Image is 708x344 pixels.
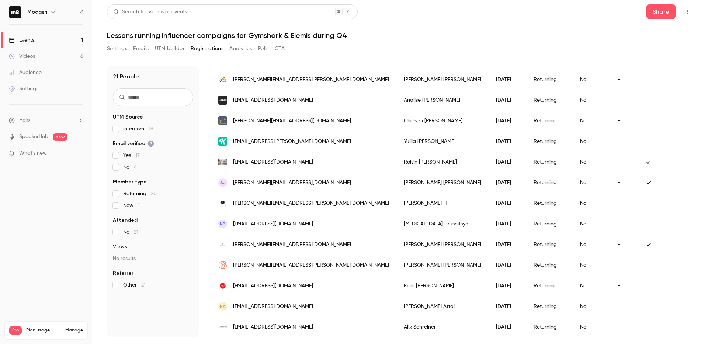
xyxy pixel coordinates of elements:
div: Returning [526,90,573,110]
img: tennis.com.au [218,75,227,84]
span: NB [220,221,226,227]
div: No [573,90,610,110]
div: No [573,275,610,296]
button: UTM builder [155,43,185,55]
div: No [573,296,610,317]
span: [EMAIL_ADDRESS][DOMAIN_NAME] [233,282,313,290]
button: Polls [258,43,269,55]
span: [PERSON_NAME][EMAIL_ADDRESS][DOMAIN_NAME] [233,241,351,249]
img: scale.tech [218,199,227,208]
span: UTM Source [113,113,143,121]
span: Pro [9,326,22,335]
img: rtcpr.com [218,159,227,165]
div: [DATE] [489,110,526,131]
span: Email verified [113,140,154,147]
div: Returning [526,296,573,317]
h1: 21 People [113,72,139,81]
div: [DATE] [489,275,526,296]
div: No [573,255,610,275]
div: - [610,172,638,193]
div: Returning [526,234,573,255]
div: Returning [526,214,573,234]
div: Returning [526,193,573,214]
span: [EMAIL_ADDRESS][DOMAIN_NAME] [233,158,313,166]
div: - [610,234,638,255]
div: [DATE] [489,317,526,337]
img: stanmarinternational.com [218,240,227,249]
div: - [610,69,638,90]
div: - [610,90,638,110]
div: [DATE] [489,69,526,90]
button: Settings [107,43,127,55]
div: [DATE] [489,255,526,275]
div: - [610,275,638,296]
li: help-dropdown-opener [9,116,83,124]
div: - [610,296,638,317]
span: Other [123,281,146,289]
span: 21 [134,229,138,235]
span: Help [19,116,30,124]
div: Returning [526,255,573,275]
div: Settings [9,85,38,92]
span: Plan usage [26,327,61,333]
span: [PERSON_NAME][EMAIL_ADDRESS][DOMAIN_NAME] [233,179,351,187]
span: [EMAIL_ADDRESS][DOMAIN_NAME] [233,323,313,331]
span: 1 [138,203,140,208]
button: Registrations [191,43,223,55]
div: Roisin [PERSON_NAME] [396,152,489,172]
div: [PERSON_NAME] [PERSON_NAME] [396,172,489,193]
span: [EMAIL_ADDRESS][DOMAIN_NAME] [233,96,313,104]
div: No [573,214,610,234]
button: CTA [275,43,285,55]
a: Manage [65,327,83,333]
div: [DATE] [489,193,526,214]
div: - [610,193,638,214]
div: Videos [9,53,35,60]
span: 18 [149,126,153,131]
div: [PERSON_NAME] [PERSON_NAME] [396,234,489,255]
img: hoozu.com [218,96,227,105]
span: 4 [134,165,137,170]
div: Eleni [PERSON_NAME] [396,275,489,296]
div: - [610,131,638,152]
button: Analytics [229,43,252,55]
span: No [123,164,137,171]
div: Yuliia [PERSON_NAME] [396,131,489,152]
div: No [573,110,610,131]
span: New [123,202,140,209]
h1: Lessons running influencer campaigns for Gymshark & Elemis during Q4 [107,31,693,40]
div: Search for videos or events [113,8,187,16]
div: [DATE] [489,152,526,172]
div: - [610,214,638,234]
div: - [610,110,638,131]
div: [DATE] [489,90,526,110]
span: Views [113,243,127,250]
h6: Modash [27,8,47,16]
div: Returning [526,69,573,90]
div: [PERSON_NAME] [PERSON_NAME] [396,255,489,275]
span: Yes [123,152,140,159]
div: [PERSON_NAME] Attai [396,296,489,317]
div: - [610,255,638,275]
div: [DATE] [489,234,526,255]
div: [DATE] [489,172,526,193]
div: Audience [9,69,42,76]
span: Referrer [113,270,133,277]
div: Alix Schreiner [396,317,489,337]
span: NA [220,303,226,310]
div: Returning [526,131,573,152]
div: Returning [526,152,573,172]
span: Attended [113,217,138,224]
img: amerikas.com [218,323,227,331]
div: [PERSON_NAME] [PERSON_NAME] [396,69,489,90]
span: intercom [123,125,153,133]
span: Member type [113,178,147,186]
span: new [53,133,67,141]
section: facet-groups [113,113,193,289]
div: - [610,317,638,337]
div: Returning [526,172,573,193]
span: [PERSON_NAME][EMAIL_ADDRESS][PERSON_NAME][DOMAIN_NAME] [233,200,389,207]
span: [EMAIL_ADDRESS][DOMAIN_NAME] [233,220,313,228]
div: No [573,172,610,193]
span: Returning [123,190,157,197]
